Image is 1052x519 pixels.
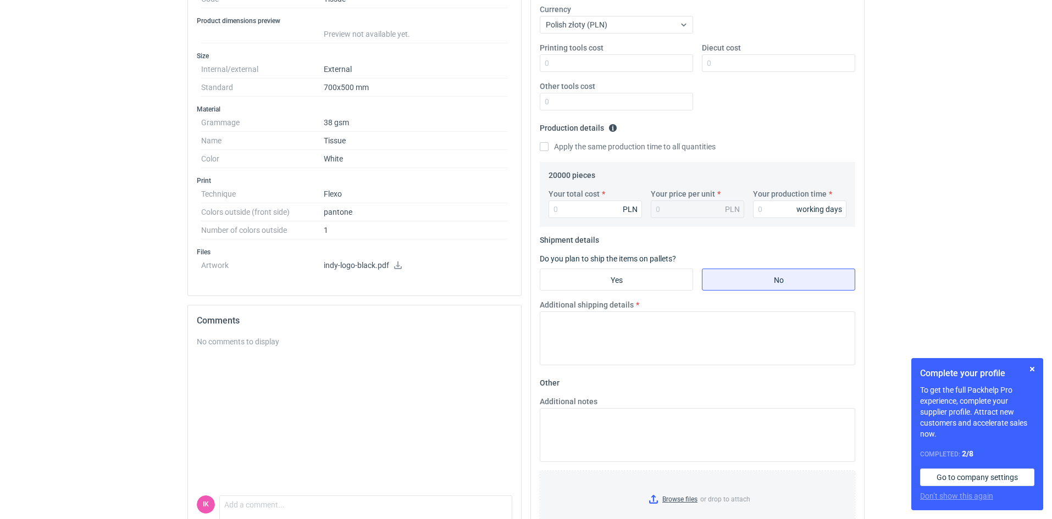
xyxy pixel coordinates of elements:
dt: Standard [201,79,324,97]
dd: 1 [324,221,508,239]
label: Currency [540,4,571,15]
input: 0 [753,200,846,218]
legend: Other [540,374,560,387]
dt: Internal/external [201,60,324,79]
figcaption: IK [197,495,215,514]
p: To get the full Packhelp Pro experience, complete your supplier profile. Attract new customers an... [920,384,1034,439]
dt: Artwork [201,256,324,278]
dd: 700x500 mm [324,79,508,97]
label: Apply the same production time to all quantities [540,141,716,152]
dt: Number of colors outside [201,221,324,239]
label: Diecut cost [702,42,741,53]
label: Yes [540,269,693,291]
legend: Shipment details [540,231,599,244]
dt: Colors outside (front side) [201,203,324,221]
div: PLN [725,204,740,215]
label: Other tools cost [540,81,595,92]
dd: 38 gsm [324,114,508,132]
button: Don’t show this again [920,490,993,501]
input: 0 [540,93,693,110]
h3: Print [197,176,512,185]
dd: Tissue [324,132,508,150]
input: 0 [540,54,693,72]
dd: Flexo [324,185,508,203]
h3: Files [197,248,512,256]
h3: Material [197,105,512,114]
a: Go to company settings [920,468,1034,486]
h3: Size [197,52,512,60]
label: Additional shipping details [540,299,634,310]
dd: pantone [324,203,508,221]
dt: Technique [201,185,324,203]
dt: Name [201,132,324,150]
h2: Comments [197,314,512,327]
div: No comments to display [197,336,512,347]
dd: External [324,60,508,79]
input: 0 [702,54,855,72]
h3: Product dimensions preview [197,16,512,25]
h1: Complete your profile [920,367,1034,380]
div: Izabela Kurasiewicz [197,495,215,514]
dd: White [324,150,508,168]
dt: Grammage [201,114,324,132]
span: Polish złoty (PLN) [546,20,607,29]
span: Preview not available yet. [324,30,410,38]
label: Your total cost [549,188,600,199]
div: Completed: [920,448,1034,460]
p: indy-logo-black.pdf [324,261,508,271]
label: Printing tools cost [540,42,603,53]
label: Your price per unit [651,188,715,199]
div: working days [796,204,842,215]
legend: Production details [540,119,617,132]
div: PLN [623,204,638,215]
label: Do you plan to ship the items on pallets? [540,254,676,263]
label: Additional notes [540,396,597,407]
legend: 20000 pieces [549,166,595,180]
label: Your production time [753,188,827,199]
strong: 2 / 8 [962,449,973,458]
dt: Color [201,150,324,168]
input: 0 [549,200,642,218]
label: No [702,269,855,291]
button: Skip for now [1026,362,1039,376]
